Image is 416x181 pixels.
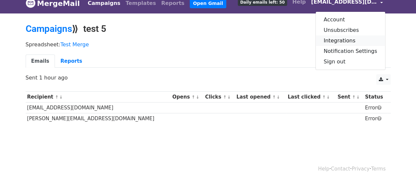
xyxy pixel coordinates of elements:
[318,166,329,172] a: Help
[204,92,235,102] th: Clicks
[26,74,391,81] p: Sent 1 hour ago
[26,55,55,68] a: Emails
[277,95,280,100] a: ↓
[59,95,63,100] a: ↓
[331,166,350,172] a: Contact
[196,95,199,100] a: ↓
[61,41,89,48] a: Test Merge
[352,166,369,172] a: Privacy
[227,95,231,100] a: ↓
[363,92,387,102] th: Status
[171,92,204,102] th: Opens
[316,46,385,57] a: Notification Settings
[26,41,391,48] p: Spreadsheet:
[363,102,387,113] td: Error
[223,95,227,100] a: ↑
[383,149,416,181] iframe: Chat Widget
[286,92,336,102] th: Last clicked
[371,166,385,172] a: Terms
[55,55,88,68] a: Reports
[315,11,385,70] div: [EMAIL_ADDRESS][DOMAIN_NAME]
[235,92,286,102] th: Last opened
[326,95,330,100] a: ↓
[316,57,385,67] a: Sign out
[26,92,171,102] th: Recipient
[26,23,72,34] a: Campaigns
[272,95,276,100] a: ↑
[26,102,171,113] td: [EMAIL_ADDRESS][DOMAIN_NAME]
[336,92,363,102] th: Sent
[316,25,385,35] a: Unsubscribes
[363,113,387,124] td: Error
[352,95,355,100] a: ↑
[316,35,385,46] a: Integrations
[26,23,391,34] h2: ⟫ test 5
[26,113,171,124] td: [PERSON_NAME][EMAIL_ADDRESS][DOMAIN_NAME]
[322,95,326,100] a: ↑
[316,14,385,25] a: Account
[191,95,195,100] a: ↑
[55,95,59,100] a: ↑
[356,95,360,100] a: ↓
